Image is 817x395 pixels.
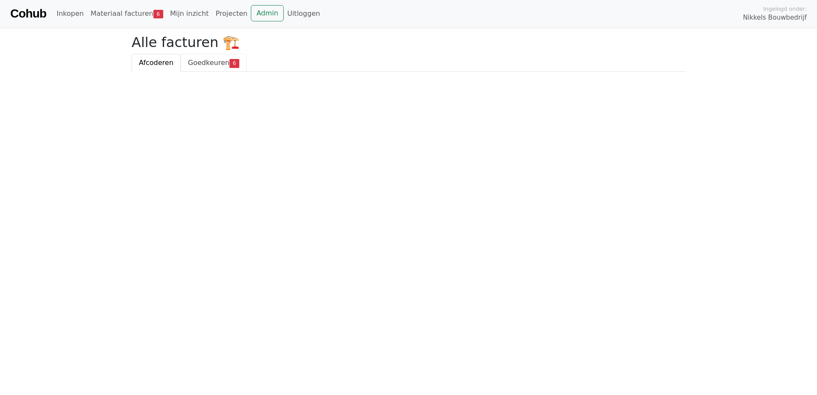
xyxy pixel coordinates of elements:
span: Afcoderen [139,59,173,67]
span: Goedkeuren [188,59,229,67]
span: 6 [229,59,239,68]
a: Afcoderen [132,54,181,72]
a: Mijn inzicht [167,5,212,22]
a: Admin [251,5,284,21]
span: Ingelogd onder: [763,5,807,13]
span: Nikkels Bouwbedrijf [743,13,807,23]
h2: Alle facturen 🏗️ [132,34,685,50]
a: Inkopen [53,5,87,22]
a: Projecten [212,5,251,22]
span: 6 [153,10,163,18]
a: Materiaal facturen6 [87,5,167,22]
a: Goedkeuren6 [181,54,247,72]
a: Cohub [10,3,46,24]
a: Uitloggen [284,5,323,22]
